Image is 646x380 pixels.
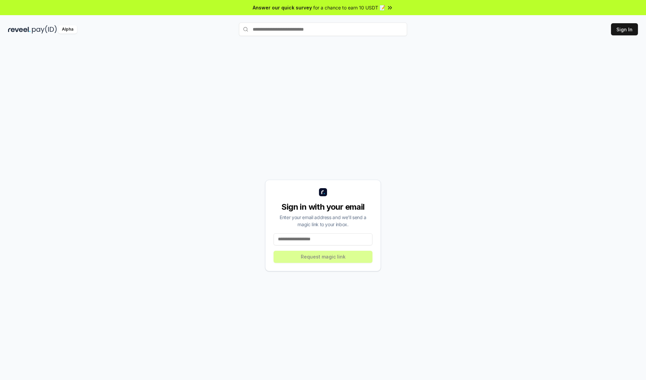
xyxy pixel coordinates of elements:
img: reveel_dark [8,25,31,34]
div: Alpha [58,25,77,34]
button: Sign In [611,23,638,35]
img: pay_id [32,25,57,34]
div: Enter your email address and we’ll send a magic link to your inbox. [274,214,372,228]
div: Sign in with your email [274,202,372,212]
span: Answer our quick survey [253,4,312,11]
span: for a chance to earn 10 USDT 📝 [313,4,385,11]
img: logo_small [319,188,327,196]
